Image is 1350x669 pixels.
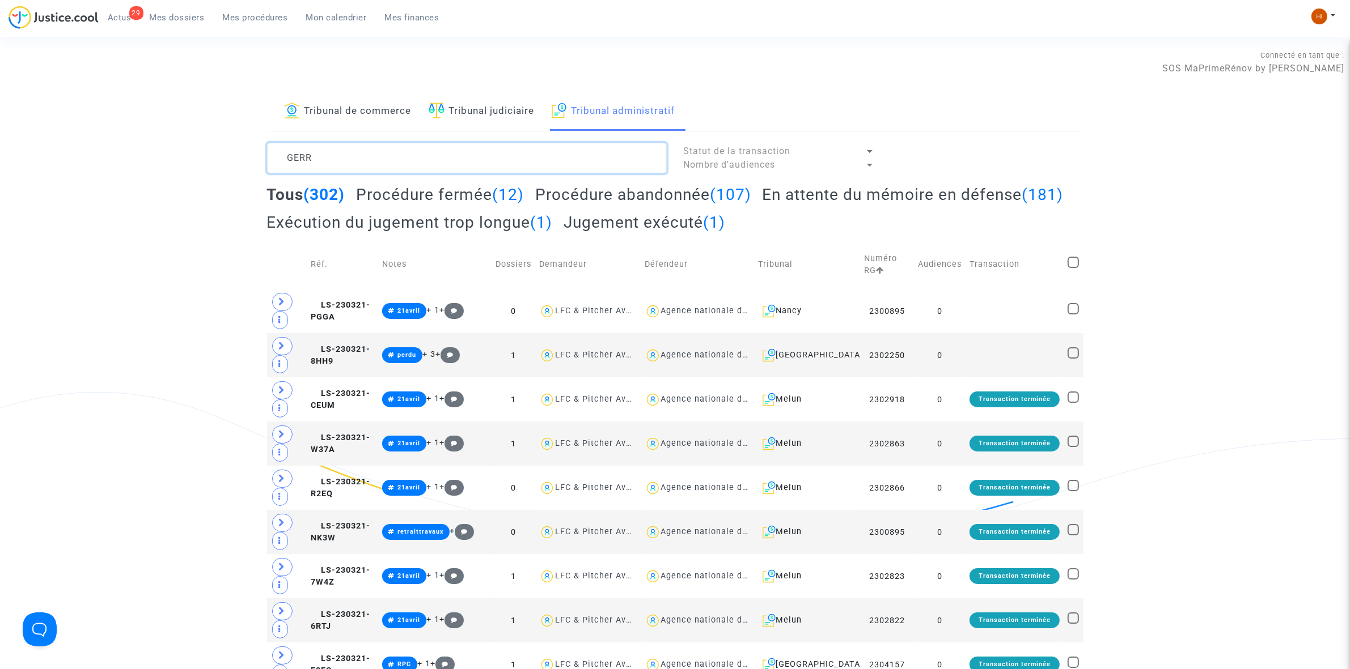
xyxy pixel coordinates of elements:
div: Agence nationale de l'habitat [661,615,786,625]
td: 1 [492,421,535,466]
td: 0 [914,421,966,466]
div: Agence nationale de l'habitat [661,483,786,492]
div: LFC & Pitcher Avocat [555,659,645,669]
img: icon-user.svg [539,480,556,496]
div: LFC & Pitcher Avocat [555,394,645,404]
div: Melun [758,481,857,495]
img: jc-logo.svg [9,6,99,29]
td: 0 [914,598,966,642]
a: Tribunal administratif [552,92,675,131]
span: RPC [397,661,411,668]
div: LFC & Pitcher Avocat [555,615,645,625]
img: icon-archive.svg [763,437,776,450]
td: 1 [492,333,535,377]
span: LS-230321-NK3W [311,521,370,543]
span: 21avril [397,307,420,314]
span: + [430,659,455,668]
span: + [439,438,464,448]
td: 2302866 [860,466,914,510]
span: Nombre d'audiences [684,159,776,170]
h2: Tous [267,185,345,204]
td: 0 [914,377,966,421]
img: icon-user.svg [645,347,661,364]
img: icon-user.svg [539,347,556,364]
span: + 3 [422,350,435,359]
span: LS-230321-7W4Z [311,565,370,587]
div: LFC & Pitcher Avocat [555,483,645,492]
td: 0 [914,510,966,554]
div: Transaction terminée [970,480,1060,496]
img: icon-user.svg [645,303,661,319]
td: Audiences [914,240,966,289]
div: Agence nationale de l'habitat [661,306,786,316]
td: 2302822 [860,598,914,642]
span: LS-230321-W37A [311,433,370,455]
span: 21avril [397,572,420,579]
img: icon-user.svg [539,436,556,452]
img: icon-user.svg [539,391,556,408]
span: + [439,615,464,624]
img: icon-user.svg [539,612,556,629]
td: 0 [492,289,535,333]
span: + [439,305,464,315]
img: icon-archive.svg [763,525,776,539]
div: Melun [758,393,857,406]
td: 1 [492,554,535,598]
img: icon-archive.svg [763,613,776,627]
span: LS-230321-R2EQ [311,477,370,499]
img: icon-user.svg [539,524,556,540]
td: Numéro RG [860,240,914,289]
div: Melun [758,613,857,627]
span: Mes dossiers [150,12,205,23]
img: icon-archive.svg [763,393,776,406]
span: + 1 [426,482,439,492]
td: Notes [378,240,492,289]
div: Transaction terminée [970,391,1060,407]
a: Tribunal judiciaire [429,92,535,131]
span: (12) [492,185,524,204]
div: Transaction terminée [970,612,1060,628]
img: icon-user.svg [645,568,661,585]
a: Tribunal de commerce [284,92,412,131]
img: icon-archive.svg [763,481,776,495]
td: 2302250 [860,333,914,377]
div: LFC & Pitcher Avocat [555,306,645,316]
img: icon-user.svg [539,303,556,319]
span: Actus [108,12,132,23]
div: Transaction terminée [970,524,1060,540]
span: (1) [531,213,553,232]
span: LS-230321-PGGA [311,300,370,322]
h2: En attente du mémoire en défense [762,185,1063,204]
td: Tribunal [754,240,861,289]
div: 29 [129,6,143,20]
span: (181) [1022,185,1063,204]
div: Melun [758,437,857,450]
img: icon-archive.svg [763,348,776,362]
td: 0 [914,466,966,510]
img: fc99b196863ffcca57bb8fe2645aafd9 [1311,8,1327,24]
h2: Procédure fermée [356,185,524,204]
div: Agence nationale de l'habitat [661,394,786,404]
td: 2300895 [860,510,914,554]
span: Mes finances [385,12,439,23]
div: Melun [758,569,857,583]
span: + 1 [426,570,439,580]
span: + 1 [426,615,439,624]
span: + [439,394,464,403]
td: 0 [914,554,966,598]
div: Agence nationale de l'habitat [661,659,786,669]
span: (1) [703,213,725,232]
td: Transaction [966,240,1064,289]
div: LFC & Pitcher Avocat [555,527,645,536]
td: 2302823 [860,554,914,598]
span: + 1 [426,438,439,448]
div: Transaction terminée [970,568,1060,584]
img: icon-archive.svg [763,304,776,318]
h2: Exécution du jugement trop longue [267,212,553,232]
div: Agence nationale de l'habitat [661,350,786,360]
span: + 1 [426,394,439,403]
td: Dossiers [492,240,535,289]
div: Transaction terminée [970,436,1060,451]
img: icon-user.svg [539,568,556,585]
span: 21avril [397,484,420,491]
